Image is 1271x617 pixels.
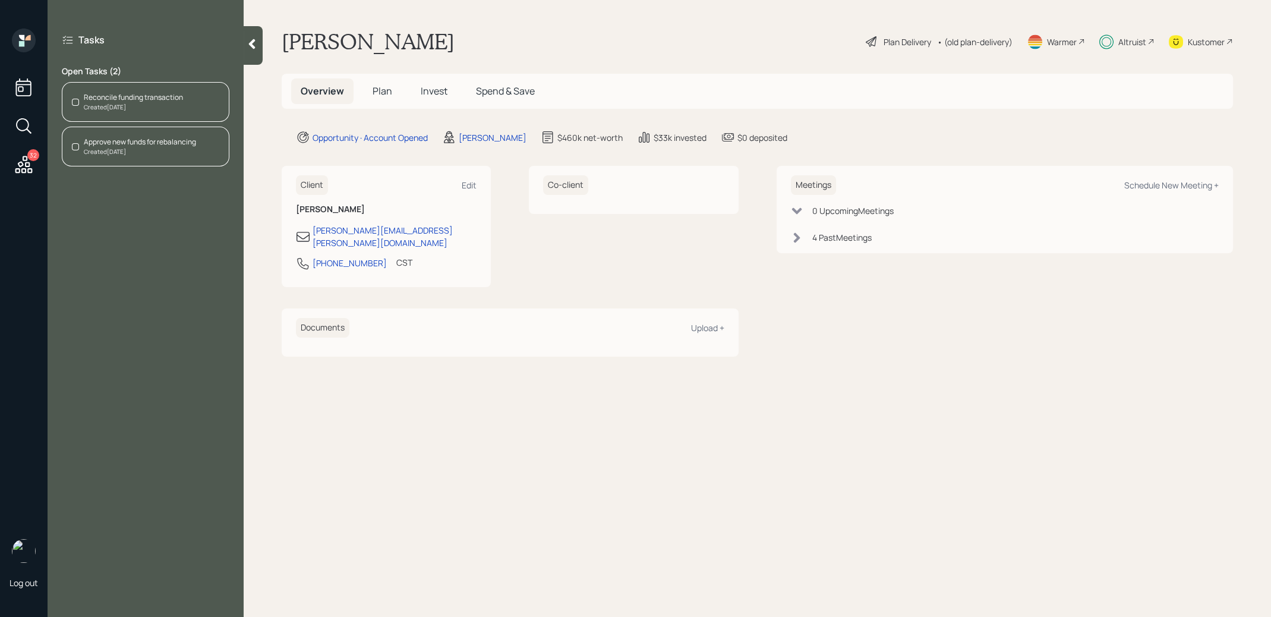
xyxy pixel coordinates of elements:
div: Created [DATE] [84,103,183,112]
div: $0 deposited [737,131,787,144]
div: Upload + [691,322,724,333]
label: Open Tasks ( 2 ) [62,65,229,77]
h6: [PERSON_NAME] [296,204,477,215]
span: Spend & Save [476,84,535,97]
div: 4 Past Meeting s [812,231,872,244]
div: Log out [10,577,38,588]
div: Kustomer [1188,36,1225,48]
div: [PHONE_NUMBER] [313,257,387,269]
h6: Co-client [543,175,588,195]
div: Plan Delivery [884,36,931,48]
div: Reconcile funding transaction [84,92,183,103]
span: Invest [421,84,447,97]
img: treva-nostdahl-headshot.png [12,539,36,563]
div: [PERSON_NAME] [459,131,526,144]
div: Altruist [1118,36,1146,48]
label: Tasks [78,33,105,46]
h6: Documents [296,318,349,338]
h1: [PERSON_NAME] [282,29,455,55]
div: $33k invested [654,131,707,144]
div: $460k net-worth [557,131,623,144]
div: 32 [27,149,39,161]
span: Plan [373,84,392,97]
div: Opportunity · Account Opened [313,131,428,144]
div: • (old plan-delivery) [937,36,1013,48]
div: CST [396,256,412,269]
h6: Client [296,175,328,195]
div: Edit [462,180,477,191]
span: Overview [301,84,344,97]
div: Created [DATE] [84,147,196,156]
div: 0 Upcoming Meeting s [812,204,894,217]
div: Schedule New Meeting + [1124,180,1219,191]
div: Approve new funds for rebalancing [84,137,196,147]
div: Warmer [1047,36,1077,48]
div: [PERSON_NAME][EMAIL_ADDRESS][PERSON_NAME][DOMAIN_NAME] [313,224,477,249]
h6: Meetings [791,175,836,195]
